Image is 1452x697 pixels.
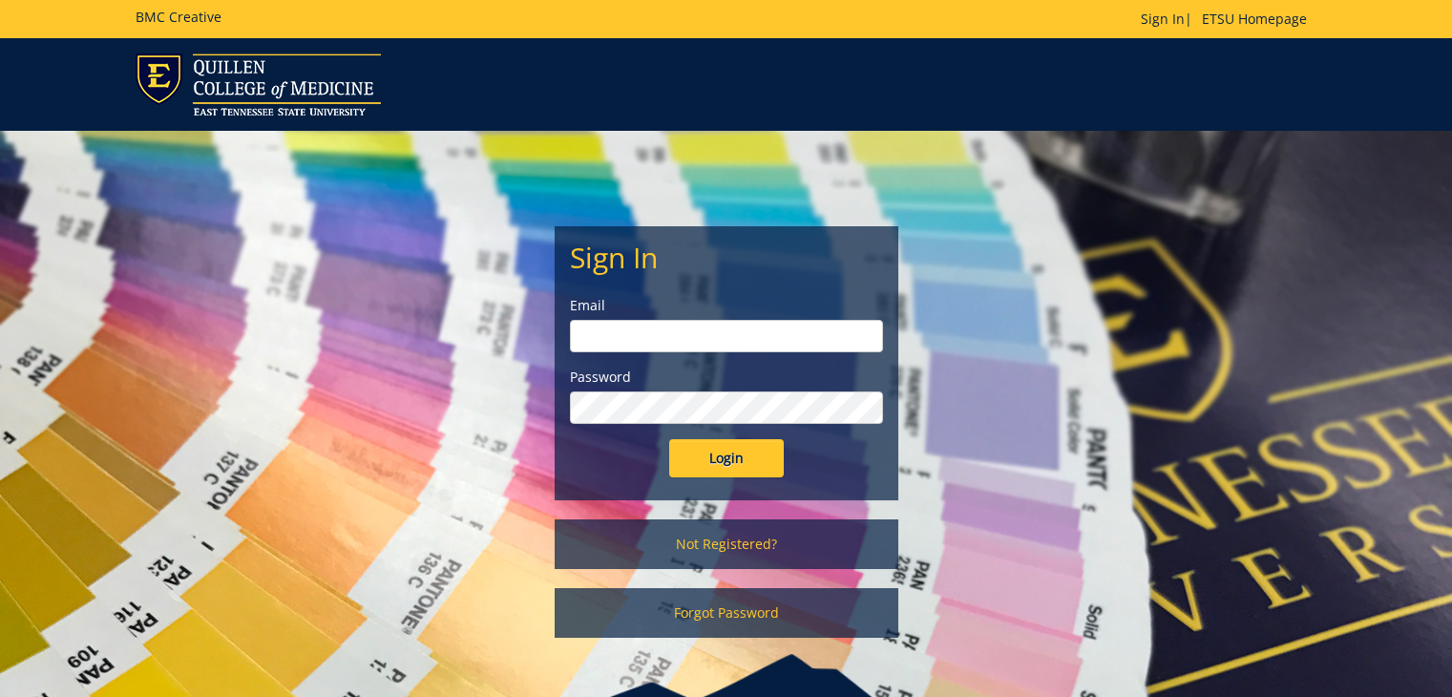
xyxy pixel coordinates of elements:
h5: BMC Creative [136,10,221,24]
a: ETSU Homepage [1192,10,1316,28]
label: Password [570,368,883,387]
a: Not Registered? [555,519,898,569]
a: Forgot Password [555,588,898,638]
label: Email [570,296,883,315]
img: ETSU logo [136,53,381,116]
p: | [1141,10,1316,29]
h2: Sign In [570,242,883,273]
a: Sign In [1141,10,1185,28]
input: Login [669,439,784,477]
